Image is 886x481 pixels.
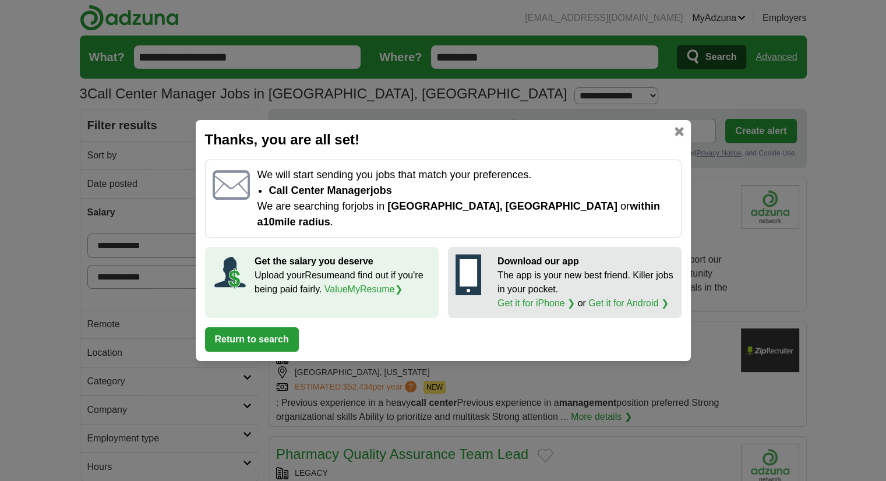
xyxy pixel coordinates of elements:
a: ValueMyResume❯ [324,284,403,294]
p: Upload your Resume and find out if you're being paid fairly. [255,268,431,296]
li: Call Center Manager jobs [269,183,673,199]
h2: Thanks, you are all set! [205,129,682,150]
p: Download our app [497,254,674,268]
p: The app is your new best friend. Killer jobs in your pocket. or [497,268,674,310]
p: We are searching for jobs in or . [257,199,673,230]
button: Return to search [205,327,299,352]
a: Get it for iPhone ❯ [497,298,575,308]
span: [GEOGRAPHIC_DATA], [GEOGRAPHIC_DATA] [387,200,617,212]
p: We will start sending you jobs that match your preferences. [257,167,673,183]
p: Get the salary you deserve [255,254,431,268]
a: Get it for Android ❯ [588,298,669,308]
